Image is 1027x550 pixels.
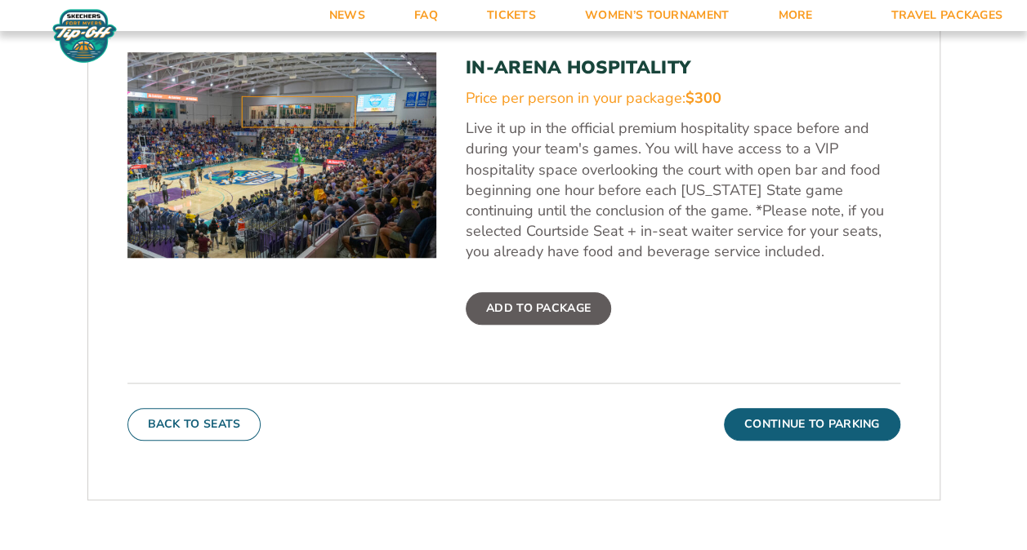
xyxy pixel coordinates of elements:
div: Price per person in your package: [466,88,900,109]
p: Live it up in the official premium hospitality space before and during your team's games. You wil... [466,118,900,262]
img: Fort Myers Tip-Off [49,8,120,64]
img: In-Arena Hospitality [127,52,436,258]
button: Back To Seats [127,408,261,441]
span: $300 [685,88,721,108]
label: Add To Package [466,292,611,325]
button: Continue To Parking [724,408,900,441]
h3: In-Arena Hospitality [466,57,900,78]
